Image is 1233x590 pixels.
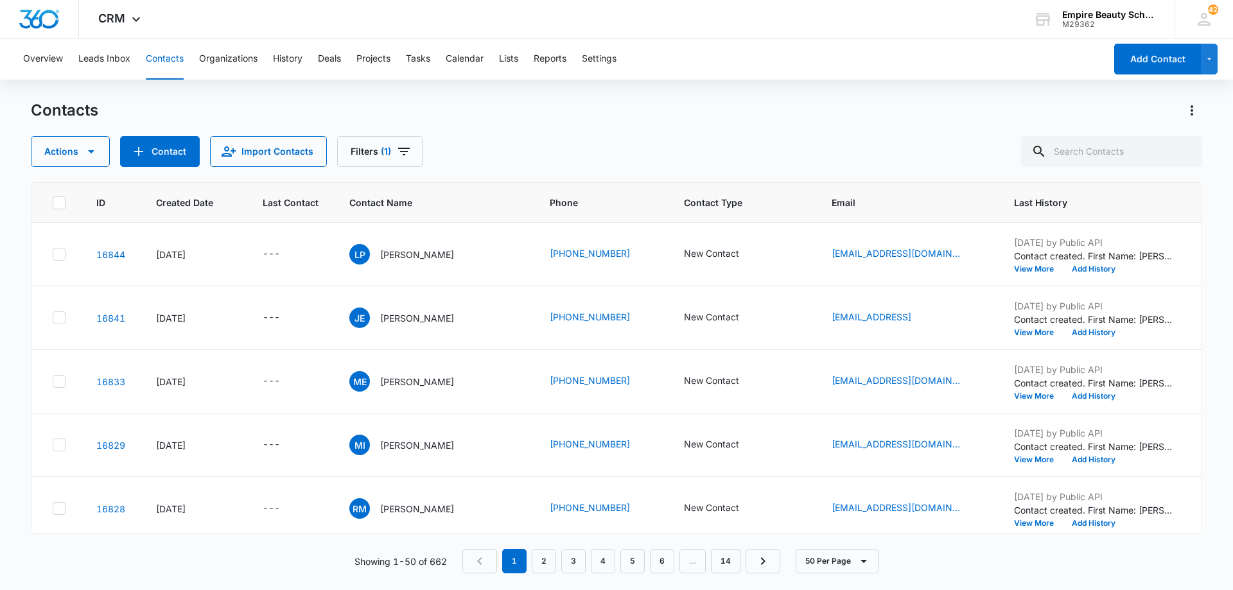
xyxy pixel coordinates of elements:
[502,549,527,573] em: 1
[462,549,780,573] nav: Pagination
[550,196,634,209] span: Phone
[156,375,232,388] div: [DATE]
[263,437,280,453] div: ---
[832,196,965,209] span: Email
[711,549,740,573] a: Page 14
[582,39,616,80] button: Settings
[349,371,477,392] div: Contact Name - Melisa Esteban Godinez - Select to Edit Field
[832,374,983,389] div: Email - melisaesteban123@gmail.com - Select to Edit Field
[1014,440,1175,453] p: Contact created. First Name: [PERSON_NAME] Last Name: Istoc Source: Form - Contact Us Status(es):...
[337,136,423,167] button: Filters
[120,136,200,167] button: Add Contact
[356,39,390,80] button: Projects
[349,435,370,455] span: MI
[684,374,762,389] div: Contact Type - New Contact - Select to Edit Field
[380,248,454,261] p: [PERSON_NAME]
[349,498,370,519] span: RM
[1014,376,1175,390] p: Contact created. First Name: [PERSON_NAME] Last Name: [PERSON_NAME] Source: Form - Contact Us Sta...
[199,39,258,80] button: Organizations
[1182,100,1202,121] button: Actions
[1014,426,1175,440] p: [DATE] by Public API
[550,374,653,389] div: Phone - (978) 378-9038 - Select to Edit Field
[1063,519,1124,527] button: Add History
[1014,249,1175,263] p: Contact created. First Name: [PERSON_NAME] Last Name: [PERSON_NAME] Source: Form - Enroll Now Sta...
[684,196,782,209] span: Contact Type
[446,39,484,80] button: Calendar
[550,374,630,387] a: [PHONE_NUMBER]
[263,501,280,516] div: ---
[1014,196,1156,209] span: Last History
[550,247,630,260] a: [PHONE_NUMBER]
[684,310,739,324] div: New Contact
[98,12,125,25] span: CRM
[832,310,911,324] a: [EMAIL_ADDRESS]
[1014,236,1175,249] p: [DATE] by Public API
[380,375,454,388] p: [PERSON_NAME]
[96,440,125,451] a: Navigate to contact details page for Matthew Istoc
[349,308,370,328] span: JE
[684,501,739,514] div: New Contact
[1014,392,1063,400] button: View More
[561,549,586,573] a: Page 3
[263,196,319,209] span: Last Contact
[156,196,213,209] span: Created Date
[156,248,232,261] div: [DATE]
[156,311,232,325] div: [DATE]
[832,501,983,516] div: Email - Russelpm65@gmail.com - Select to Edit Field
[78,39,130,80] button: Leads Inbox
[550,501,630,514] a: [PHONE_NUMBER]
[318,39,341,80] button: Deals
[263,501,303,516] div: Last Contact - - Select to Edit Field
[349,244,370,265] span: LP
[349,371,370,392] span: ME
[1208,4,1218,15] span: 42
[96,376,125,387] a: Navigate to contact details page for Melisa Esteban Godinez
[796,549,879,573] button: 50 Per Page
[534,39,566,80] button: Reports
[1014,299,1175,313] p: [DATE] by Public API
[1208,4,1218,15] div: notifications count
[1021,136,1202,167] input: Search Contacts
[349,498,477,519] div: Contact Name - Russel Masi - Select to Edit Field
[746,549,780,573] a: Next Page
[1014,519,1063,527] button: View More
[832,247,960,260] a: [EMAIL_ADDRESS][DOMAIN_NAME]
[832,374,960,387] a: [EMAIL_ADDRESS][DOMAIN_NAME]
[550,247,653,262] div: Phone - (774) 245-9929 - Select to Edit Field
[832,310,934,325] div: Email - janelleenks@icloud.con - Select to Edit Field
[380,438,454,452] p: [PERSON_NAME]
[684,374,739,387] div: New Contact
[832,437,960,451] a: [EMAIL_ADDRESS][DOMAIN_NAME]
[210,136,327,167] button: Import Contacts
[1014,490,1175,503] p: [DATE] by Public API
[550,437,653,453] div: Phone - (603) 688-0682 - Select to Edit Field
[832,437,983,453] div: Email - Merrifield8223@gmail.com - Select to Edit Field
[146,39,184,80] button: Contacts
[156,438,232,452] div: [DATE]
[684,247,739,260] div: New Contact
[263,247,303,262] div: Last Contact - - Select to Edit Field
[263,310,280,325] div: ---
[684,437,762,453] div: Contact Type - New Contact - Select to Edit Field
[1063,456,1124,464] button: Add History
[684,247,762,262] div: Contact Type - New Contact - Select to Edit Field
[263,374,280,389] div: ---
[591,549,615,573] a: Page 4
[23,39,63,80] button: Overview
[550,501,653,516] div: Phone - +1 (802) 595-5644 - Select to Edit Field
[96,503,125,514] a: Navigate to contact details page for Russel Masi
[832,501,960,514] a: [EMAIL_ADDRESS][DOMAIN_NAME]
[31,136,110,167] button: Actions
[1063,265,1124,273] button: Add History
[263,247,280,262] div: ---
[499,39,518,80] button: Lists
[263,310,303,325] div: Last Contact - - Select to Edit Field
[550,310,630,324] a: [PHONE_NUMBER]
[1063,329,1124,336] button: Add History
[1062,20,1156,29] div: account id
[684,310,762,325] div: Contact Type - New Contact - Select to Edit Field
[650,549,674,573] a: Page 6
[273,39,302,80] button: History
[96,196,107,209] span: ID
[1014,313,1175,326] p: Contact created. First Name: [PERSON_NAME] Last Name: [PERSON_NAME] Source: Form - Contact Us Sta...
